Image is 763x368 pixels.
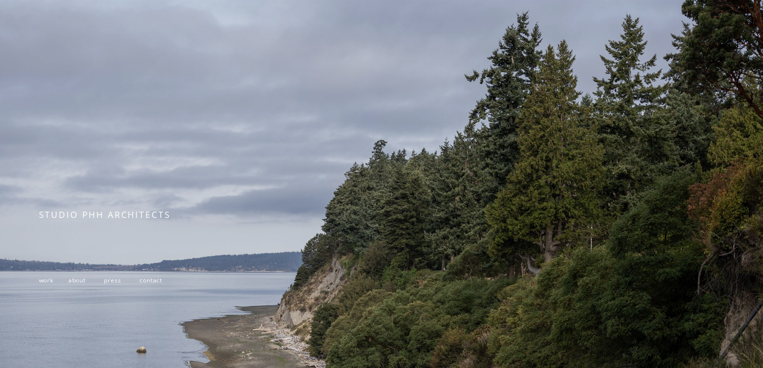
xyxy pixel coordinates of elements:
span: STUDIO PHH ARCHITECTS [39,209,171,220]
a: contact [140,276,162,284]
a: press [104,276,121,284]
a: work [39,276,53,284]
a: about [68,276,86,284]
